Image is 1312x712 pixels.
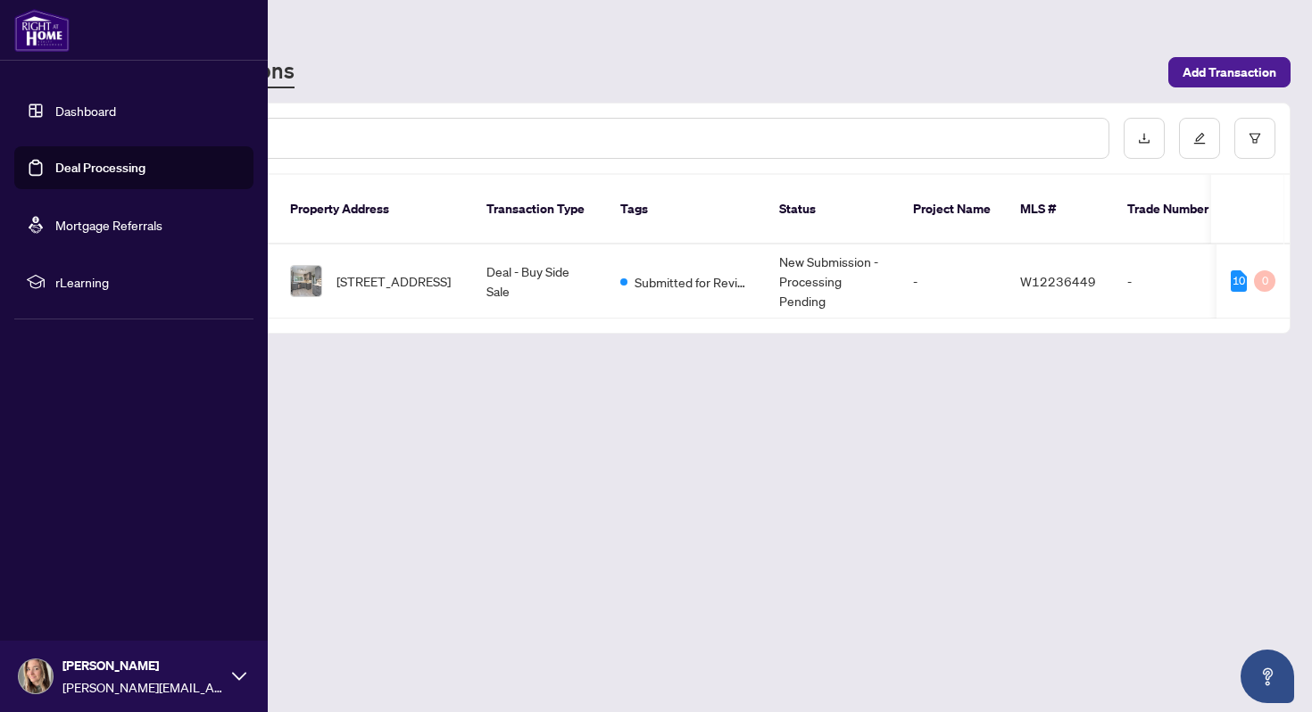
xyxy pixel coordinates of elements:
span: [PERSON_NAME][EMAIL_ADDRESS][PERSON_NAME][DOMAIN_NAME] [62,677,223,697]
button: download [1124,118,1165,159]
span: rLearning [55,272,241,292]
td: - [899,244,1006,319]
a: Mortgage Referrals [55,217,162,233]
th: Property Address [276,175,472,244]
button: Add Transaction [1168,57,1291,87]
img: thumbnail-img [291,266,321,296]
button: filter [1234,118,1275,159]
td: Deal - Buy Side Sale [472,244,606,319]
span: Add Transaction [1183,58,1276,87]
img: Profile Icon [19,659,53,693]
button: edit [1179,118,1220,159]
span: [PERSON_NAME] [62,656,223,675]
th: Tags [606,175,765,244]
a: Dashboard [55,103,116,119]
span: filter [1249,132,1261,145]
th: Status [765,175,899,244]
div: 10 [1231,270,1247,292]
th: Trade Number [1113,175,1238,244]
th: MLS # [1006,175,1113,244]
span: Submitted for Review [635,272,751,292]
a: Deal Processing [55,160,145,176]
span: W12236449 [1020,273,1096,289]
span: edit [1193,132,1206,145]
td: - [1113,244,1238,319]
img: logo [14,9,70,52]
button: Open asap [1241,650,1294,703]
span: download [1138,132,1150,145]
th: Project Name [899,175,1006,244]
span: [STREET_ADDRESS] [336,271,451,291]
div: 0 [1254,270,1275,292]
th: Transaction Type [472,175,606,244]
td: New Submission - Processing Pending [765,244,899,319]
